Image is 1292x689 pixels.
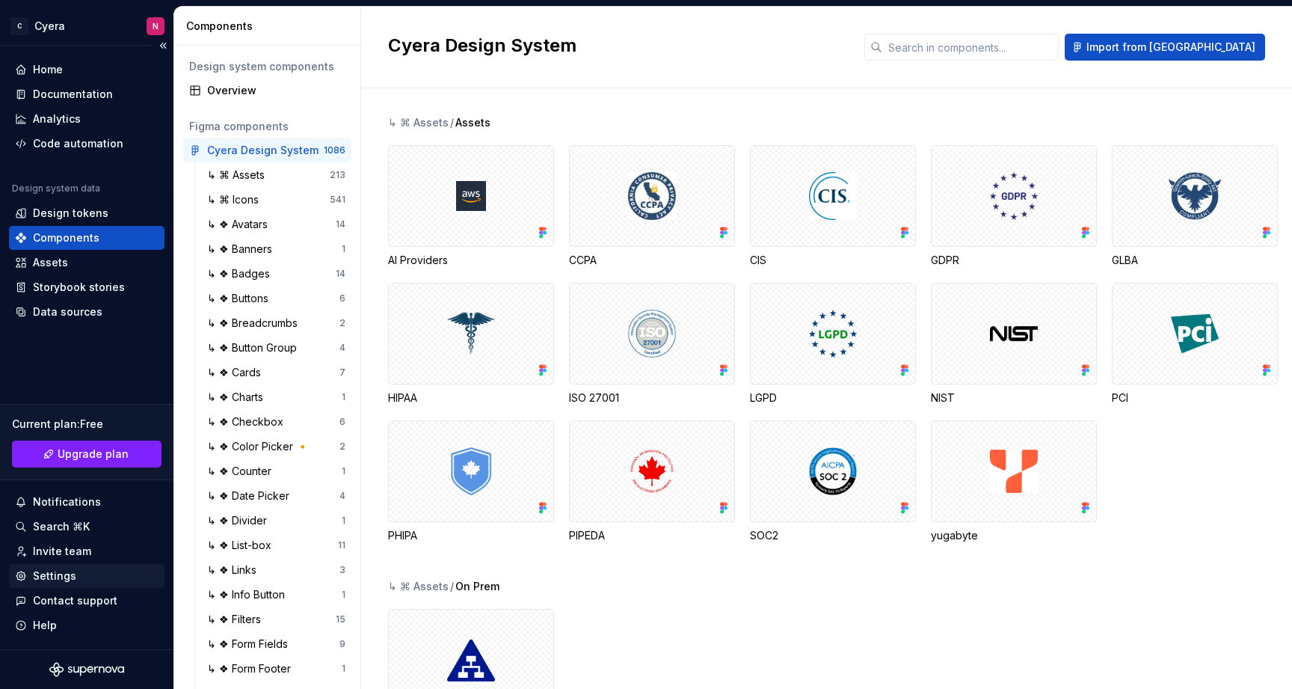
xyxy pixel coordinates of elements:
span: On Prem [455,579,499,594]
div: 7 [339,367,345,379]
a: ↳ ❖ Date Picker4 [201,484,351,508]
div: ↳ ❖ Cards [207,365,267,380]
div: Components [33,230,99,245]
div: 9 [339,638,345,650]
a: ↳ ❖ Links3 [201,558,351,582]
div: ↳ ❖ Counter [207,464,277,479]
div: GDPR [931,145,1097,268]
div: ↳ ❖ Date Picker [207,489,295,503]
div: Notifications [33,494,101,509]
div: ↳ ❖ List-box [207,538,277,553]
div: ↳ ❖ Banners [207,242,278,257]
div: GLBA [1112,253,1278,268]
div: ↳ ❖ Button Group [207,340,303,355]
button: Collapse sidebar [153,35,173,56]
div: Assets [33,255,68,270]
div: PCI [1112,391,1278,405]
div: 6 [339,416,345,428]
div: 3 [339,564,345,576]
div: Invite team [33,544,91,559]
div: GDPR [931,253,1097,268]
div: 1086 [324,144,345,156]
div: ↳ ❖ Filters [207,612,267,627]
a: Data sources [9,300,164,324]
button: Notifications [9,490,164,514]
a: Invite team [9,539,164,563]
div: PHIPA [388,420,554,543]
div: ISO 27001 [569,391,735,405]
a: Cyera Design System1086 [183,138,351,162]
div: Code automation [33,136,123,151]
div: GLBA [1112,145,1278,268]
a: ↳ ❖ Form Fields9 [201,632,351,656]
div: ↳ ❖ Badges [207,266,276,281]
div: 1 [342,391,345,403]
div: ↳ ⌘ Icons [207,192,265,207]
button: Import from [GEOGRAPHIC_DATA] [1065,34,1265,61]
a: Settings [9,564,164,588]
a: ↳ ❖ List-box11 [201,533,351,557]
a: ↳ ⌘ Assets213 [201,163,351,187]
a: Home [9,58,164,82]
span: / [450,115,454,130]
div: ISO 27001 [569,283,735,405]
div: Components [186,19,354,34]
a: ↳ ❖ Checkbox6 [201,410,351,434]
a: Code automation [9,132,164,156]
div: Design system components [189,59,345,74]
div: CIS [750,253,916,268]
div: NIST [931,391,1097,405]
div: SOC2 [750,420,916,543]
div: 1 [342,515,345,527]
div: PIPEDA [569,528,735,543]
div: Data sources [33,304,102,319]
div: HIPAA [388,391,554,405]
a: ↳ ❖ Filters15 [201,607,351,631]
div: Contact support [33,593,117,608]
div: 1 [342,663,345,675]
a: ↳ ❖ Info Button1 [201,583,351,607]
div: Home [33,62,63,77]
div: 15 [336,613,345,625]
div: ↳ ❖ Info Button [207,587,291,602]
div: 1 [342,589,345,601]
a: ↳ ❖ Banners1 [201,237,351,261]
a: ↳ ❖ Color Picker 🔸2 [201,435,351,459]
button: CCyeraN [3,10,170,42]
a: ↳ ⌘ Icons541 [201,188,351,212]
div: 11 [338,539,345,551]
div: ↳ ⌘ Assets [388,579,449,594]
div: AI Providers [388,145,554,268]
div: Overview [207,83,345,98]
div: 6 [339,293,345,304]
div: SOC2 [750,528,916,543]
button: Contact support [9,589,164,613]
div: 1 [342,465,345,477]
span: Upgrade plan [58,447,129,462]
a: Storybook stories [9,275,164,299]
div: 14 [336,268,345,280]
a: Design tokens [9,201,164,225]
a: Assets [9,251,164,275]
div: ↳ ❖ Checkbox [207,414,289,429]
a: ↳ ❖ Divider1 [201,509,351,533]
div: 541 [330,194,345,206]
svg: Supernova Logo [49,662,124,677]
div: ↳ ❖ Avatars [207,217,274,232]
div: HIPAA [388,283,554,405]
div: ↳ ❖ Charts [207,390,269,405]
div: NIST [931,283,1097,405]
div: 1 [342,243,345,255]
a: ↳ ❖ Counter1 [201,459,351,483]
h2: Cyera Design System [388,34,846,58]
div: ↳ ❖ Color Picker 🔸 [207,439,315,454]
div: CIS [750,145,916,268]
div: PHIPA [388,528,554,543]
div: ↳ ❖ Divider [207,513,273,528]
div: Settings [33,569,76,584]
div: Design tokens [33,206,108,221]
a: Documentation [9,82,164,106]
span: / [450,579,454,594]
div: C [10,17,28,35]
div: Documentation [33,87,113,102]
